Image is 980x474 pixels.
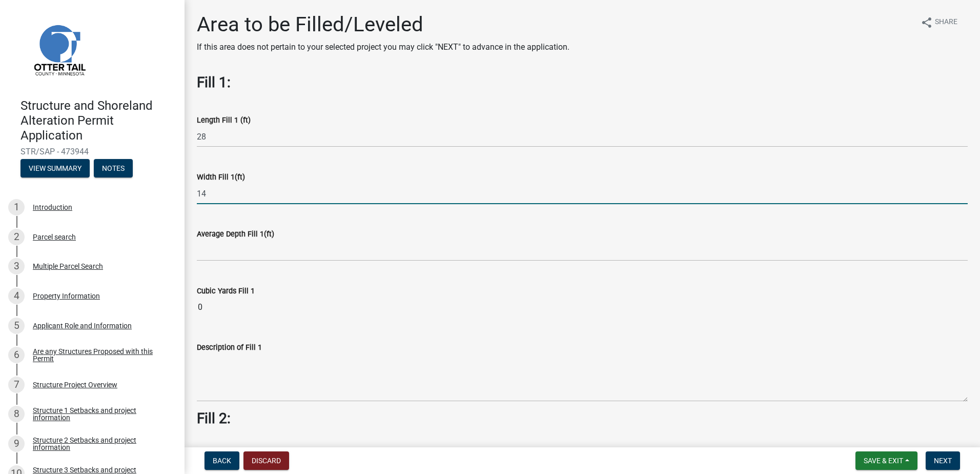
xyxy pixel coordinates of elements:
span: Share [935,16,957,29]
span: Back [213,457,231,465]
div: Parcel search [33,233,76,241]
strong: Fill 1: [197,74,231,91]
div: 4 [8,288,25,304]
i: share [921,16,933,29]
button: Back [205,451,239,470]
wm-modal-confirm: Notes [94,165,133,173]
div: 9 [8,436,25,452]
label: Width Fill 1(ft) [197,174,245,181]
div: 5 [8,318,25,334]
span: Next [934,457,952,465]
p: If this area does not pertain to your selected project you may click "NEXT" to advance in the app... [197,41,569,53]
img: Otter Tail County, Minnesota [21,11,97,88]
span: STR/SAP - 473944 [21,147,164,156]
wm-modal-confirm: Summary [21,165,90,173]
strong: Fill 2: [197,410,231,427]
div: 8 [8,406,25,422]
button: Next [926,451,960,470]
button: Notes [94,159,133,177]
label: Description of Fill 1 [197,344,262,351]
label: Average Depth Fill 1(ft) [197,231,274,238]
div: 3 [8,258,25,274]
div: 6 [8,347,25,363]
div: Applicant Role and Information [33,322,132,329]
button: Save & Exit [855,451,917,470]
div: Structure Project Overview [33,381,117,388]
h4: Structure and Shoreland Alteration Permit Application [21,98,176,143]
div: Property Information [33,292,100,300]
div: Introduction [33,204,72,211]
div: 7 [8,377,25,393]
button: View Summary [21,159,90,177]
h1: Area to be Filled/Leveled [197,12,569,37]
div: Structure 1 Setbacks and project information [33,407,168,421]
div: Structure 2 Setbacks and project information [33,437,168,451]
label: Cubic Yards Fill 1 [197,288,255,295]
label: Length Fill 1 (ft) [197,117,251,124]
div: 1 [8,199,25,215]
span: Save & Exit [864,457,903,465]
div: Are any Structures Proposed with this Permit [33,348,168,362]
div: 2 [8,229,25,245]
button: Discard [243,451,289,470]
button: shareShare [912,12,966,32]
div: Multiple Parcel Search [33,263,103,270]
